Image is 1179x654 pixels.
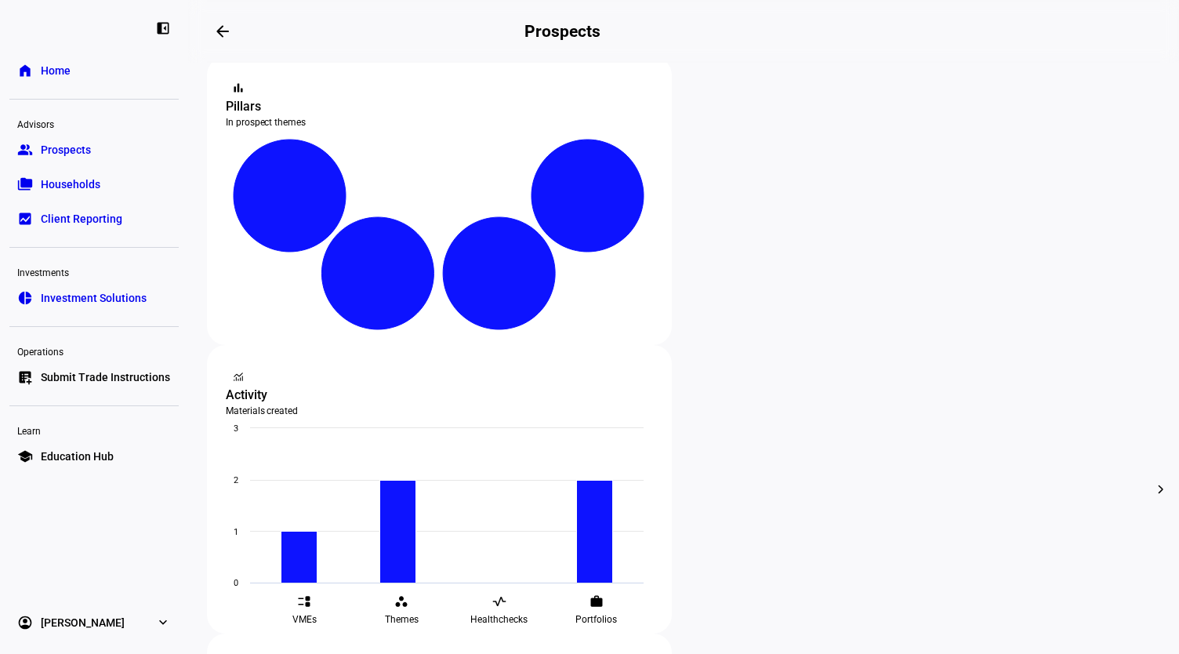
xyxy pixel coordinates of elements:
[41,369,170,385] span: Submit Trade Instructions
[385,613,419,626] span: Themes
[226,386,653,405] div: Activity
[17,615,33,630] eth-mat-symbol: account_circle
[589,594,604,609] eth-mat-symbol: work
[9,112,179,134] div: Advisors
[394,594,408,609] eth-mat-symbol: workspaces
[9,55,179,86] a: homeHome
[9,260,179,282] div: Investments
[17,63,33,78] eth-mat-symbol: home
[155,20,171,36] eth-mat-symbol: left_panel_close
[9,340,179,362] div: Operations
[17,369,33,385] eth-mat-symbol: list_alt_add
[41,290,147,306] span: Investment Solutions
[41,142,91,158] span: Prospects
[575,613,617,626] span: Portfolios
[524,22,600,41] h2: Prospects
[17,176,33,192] eth-mat-symbol: folder_copy
[17,290,33,306] eth-mat-symbol: pie_chart
[17,449,33,464] eth-mat-symbol: school
[230,80,246,96] mat-icon: bar_chart
[9,169,179,200] a: folder_copyHouseholds
[234,578,238,588] text: 0
[292,613,317,626] span: VMEs
[230,369,246,384] mat-icon: monitoring
[1152,480,1170,499] mat-icon: chevron_right
[234,527,238,537] text: 1
[17,142,33,158] eth-mat-symbol: group
[297,594,311,609] eth-mat-symbol: event_list
[226,405,653,417] div: Materials created
[226,116,653,129] div: In prospect themes
[234,423,238,434] text: 3
[9,203,179,234] a: bid_landscapeClient Reporting
[9,282,179,314] a: pie_chartInvestment Solutions
[41,176,100,192] span: Households
[213,22,232,41] mat-icon: arrow_backwards
[41,211,122,227] span: Client Reporting
[9,134,179,165] a: groupProspects
[41,449,114,464] span: Education Hub
[9,419,179,441] div: Learn
[492,594,506,609] eth-mat-symbol: vital_signs
[41,615,125,630] span: [PERSON_NAME]
[234,475,238,485] text: 2
[226,97,653,116] div: Pillars
[17,211,33,227] eth-mat-symbol: bid_landscape
[41,63,71,78] span: Home
[470,613,528,626] span: Healthchecks
[155,615,171,630] eth-mat-symbol: expand_more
